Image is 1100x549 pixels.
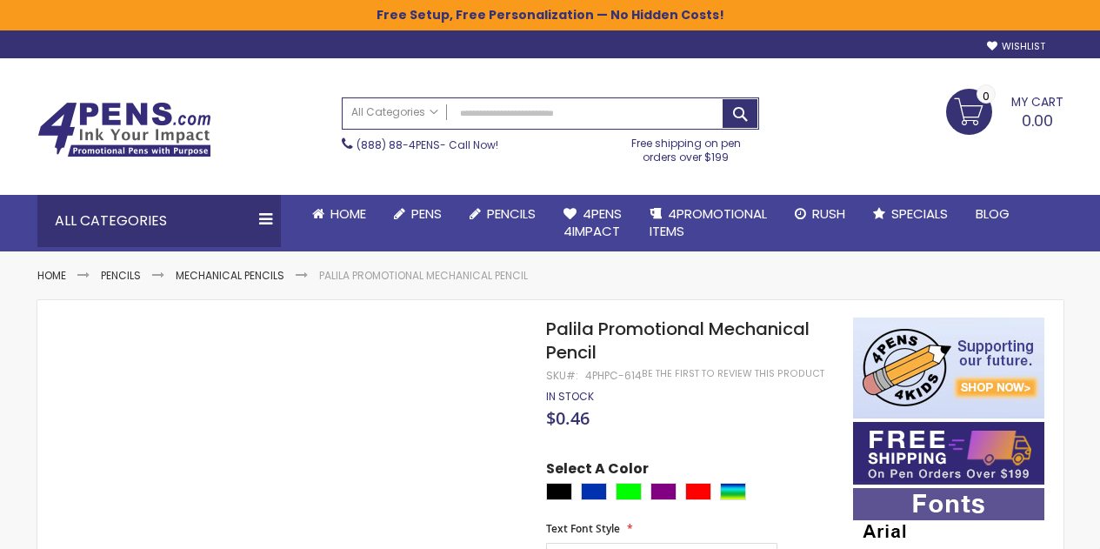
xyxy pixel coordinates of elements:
a: Specials [859,195,962,233]
a: Rush [781,195,859,233]
span: Blog [976,204,1010,223]
div: Free shipping on pen orders over $199 [613,130,759,164]
div: Purple [650,483,677,500]
a: Blog [962,195,1023,233]
span: Pencils [487,204,536,223]
a: 0.00 0 [946,89,1063,132]
a: Pens [380,195,456,233]
span: Specials [891,204,948,223]
a: All Categories [343,98,447,127]
div: 4PHPC-614 [585,369,642,383]
li: Palila Promotional Mechanical Pencil [319,269,528,283]
span: $0.46 [546,406,590,430]
div: All Categories [37,195,281,247]
a: Home [37,268,66,283]
span: Text Font Style [546,521,620,536]
a: Pencils [456,195,550,233]
img: 4pens 4 kids [853,318,1044,418]
a: Mechanical Pencils [176,268,284,283]
span: Rush [812,204,845,223]
strong: SKU [546,368,578,383]
span: - Call Now! [357,137,498,152]
div: Blue [581,483,607,500]
img: 4Pens Custom Pens and Promotional Products [37,102,211,157]
span: Palila Promotional Mechanical Pencil [546,317,810,365]
div: Availability [546,390,594,404]
a: Be the first to review this product [642,367,824,380]
span: 0.00 [1022,110,1053,131]
span: Home [330,204,366,223]
span: All Categories [351,105,438,119]
span: Pens [411,204,442,223]
a: Pencils [101,268,141,283]
a: (888) 88-4PENS [357,137,440,152]
a: Home [298,195,380,233]
div: Red [685,483,711,500]
span: In stock [546,389,594,404]
a: Wishlist [987,40,1045,53]
div: Assorted [720,483,746,500]
span: Select A Color [546,459,649,483]
div: Lime Green [616,483,642,500]
a: 4Pens4impact [550,195,636,251]
img: Free shipping on orders over $199 [853,422,1044,485]
span: 0 [983,88,990,104]
span: 4Pens 4impact [563,204,622,240]
a: 4PROMOTIONALITEMS [636,195,781,251]
div: Black [546,483,572,500]
span: 4PROMOTIONAL ITEMS [650,204,767,240]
